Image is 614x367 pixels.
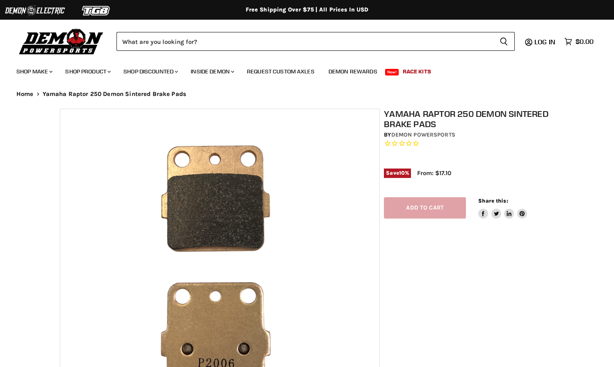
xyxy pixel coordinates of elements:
[10,60,591,80] ul: Main menu
[478,197,527,219] aside: Share this:
[478,198,508,204] span: Share this:
[4,3,66,18] img: Demon Electric Logo 2
[117,63,183,80] a: Shop Discounted
[384,130,558,139] div: by
[241,63,321,80] a: Request Custom Axles
[66,3,127,18] img: TGB Logo 2
[59,63,116,80] a: Shop Product
[384,139,558,148] span: Rated 0.0 out of 5 stars 0 reviews
[417,169,451,177] span: From: $17.10
[385,69,399,75] span: New!
[493,32,515,51] button: Search
[560,36,598,48] a: $0.00
[185,63,239,80] a: Inside Demon
[322,63,383,80] a: Demon Rewards
[384,109,558,129] h1: Yamaha Raptor 250 Demon Sintered Brake Pads
[16,27,106,56] img: Demon Powersports
[116,32,493,51] input: Search
[43,91,186,98] span: Yamaha Raptor 250 Demon Sintered Brake Pads
[384,169,411,178] span: Save %
[534,38,555,46] span: Log in
[16,91,34,98] a: Home
[531,38,560,46] a: Log in
[397,63,437,80] a: Race Kits
[10,63,57,80] a: Shop Make
[391,131,455,138] a: Demon Powersports
[399,170,405,176] span: 10
[116,32,515,51] form: Product
[575,38,593,46] span: $0.00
